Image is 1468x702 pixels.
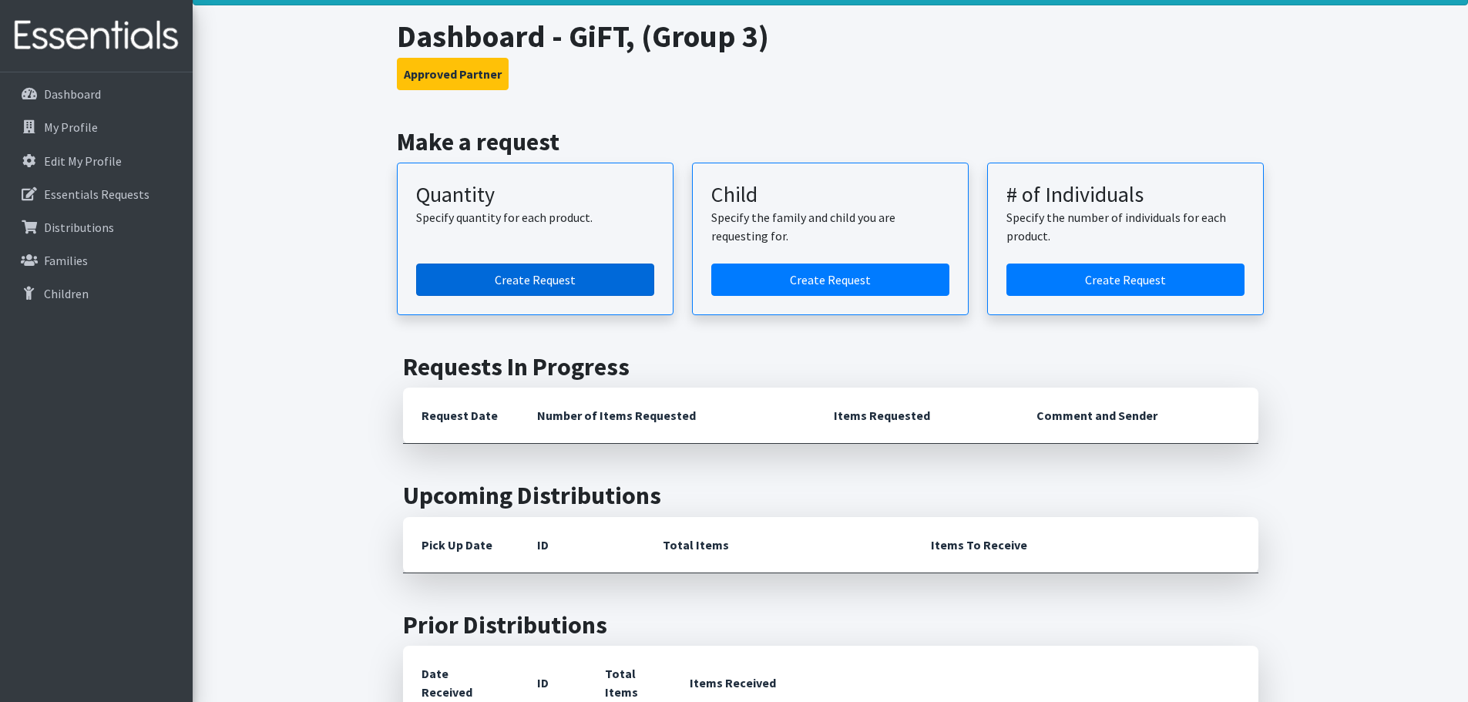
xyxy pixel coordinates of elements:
th: Items Requested [815,388,1018,444]
th: Pick Up Date [403,517,519,573]
a: Children [6,278,186,309]
h2: Requests In Progress [403,352,1258,381]
p: Edit My Profile [44,153,122,169]
p: Specify the family and child you are requesting for. [711,208,949,245]
a: Create a request for a child or family [711,264,949,296]
h3: Quantity [416,182,654,208]
th: Number of Items Requested [519,388,816,444]
h3: Child [711,182,949,208]
img: HumanEssentials [6,10,186,62]
p: Distributions [44,220,114,235]
a: Families [6,245,186,276]
p: Dashboard [44,86,101,102]
h2: Prior Distributions [403,610,1258,640]
th: ID [519,517,644,573]
h2: Upcoming Distributions [403,481,1258,510]
a: Create a request by quantity [416,264,654,296]
button: Approved Partner [397,58,509,90]
a: Distributions [6,212,186,243]
p: My Profile [44,119,98,135]
p: Families [44,253,88,268]
a: Create a request by number of individuals [1006,264,1245,296]
a: Essentials Requests [6,179,186,210]
h1: Dashboard - GiFT, (Group 3) [397,18,1264,55]
p: Children [44,286,89,301]
th: Comment and Sender [1018,388,1258,444]
p: Essentials Requests [44,186,149,202]
th: Request Date [403,388,519,444]
a: Edit My Profile [6,146,186,176]
p: Specify quantity for each product. [416,208,654,227]
h2: Make a request [397,127,1264,156]
h3: # of Individuals [1006,182,1245,208]
a: Dashboard [6,79,186,109]
a: My Profile [6,112,186,143]
th: Items To Receive [912,517,1258,573]
p: Specify the number of individuals for each product. [1006,208,1245,245]
th: Total Items [644,517,912,573]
